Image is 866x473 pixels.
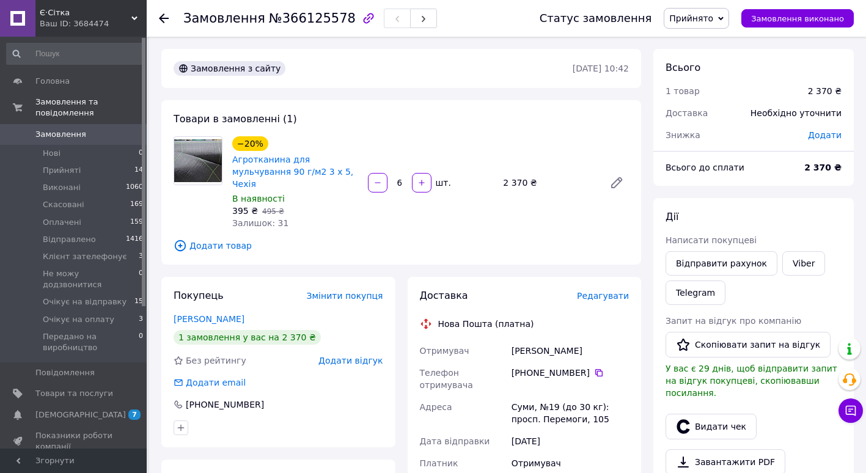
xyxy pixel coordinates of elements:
[43,296,127,307] span: Очікує на відправку
[808,130,842,140] span: Додати
[420,458,458,468] span: Платник
[420,368,473,390] span: Телефон отримувача
[232,136,268,151] div: −20%
[174,113,297,125] span: Товари в замовленні (1)
[420,290,468,301] span: Доставка
[139,268,143,290] span: 0
[420,402,452,412] span: Адреса
[232,206,258,216] span: 395 ₴
[318,356,383,365] span: Додати відгук
[741,9,854,28] button: Замовлення виконано
[509,430,631,452] div: [DATE]
[35,430,113,452] span: Показники роботи компанії
[35,388,113,399] span: Товари та послуги
[307,291,383,301] span: Змінити покупця
[40,18,147,29] div: Ваш ID: 3684474
[43,331,139,353] span: Передано на виробництво
[420,346,469,356] span: Отримувач
[43,217,81,228] span: Оплачені
[126,182,143,193] span: 1060
[139,148,143,159] span: 0
[35,367,95,378] span: Повідомлення
[512,367,629,379] div: [PHONE_NUMBER]
[130,217,143,228] span: 159
[838,398,863,423] button: Чат з покупцем
[666,332,831,358] button: Скопіювати запит на відгук
[666,235,757,245] span: Написати покупцеві
[43,234,96,245] span: Відправлено
[666,211,678,222] span: Дії
[498,174,600,191] div: 2 370 ₴
[433,177,452,189] div: шт.
[35,129,86,140] span: Замовлення
[159,12,169,24] div: Повернутися назад
[40,7,131,18] span: Є·Сітка
[43,268,139,290] span: Не можу додзвонитися
[174,61,285,76] div: Замовлення з сайту
[172,376,247,389] div: Додати email
[509,396,631,430] div: Суми, №19 (до 30 кг): просп. Перемоги, 105
[232,218,288,228] span: Залишок: 31
[186,356,246,365] span: Без рейтингу
[577,291,629,301] span: Редагувати
[262,207,284,216] span: 495 ₴
[669,13,713,23] span: Прийнято
[139,251,143,262] span: 3
[751,14,844,23] span: Замовлення виконано
[139,331,143,353] span: 0
[43,148,61,159] span: Нові
[804,163,842,172] b: 2 370 ₴
[139,314,143,325] span: 3
[183,11,265,26] span: Замовлення
[743,100,849,127] div: Необхідно уточнити
[43,199,84,210] span: Скасовані
[666,414,757,439] button: Видати чек
[420,436,490,446] span: Дата відправки
[130,199,143,210] span: 169
[232,155,353,189] a: Агротканина для мульчування 90 г/м2 3 х 5, Чехія
[174,139,222,182] img: Агротканина для мульчування 90 г/м2 3 х 5, Чехія
[35,409,126,420] span: [DEMOGRAPHIC_DATA]
[435,318,537,330] div: Нова Пошта (платна)
[666,108,708,118] span: Доставка
[134,165,143,176] span: 14
[808,85,842,97] div: 2 370 ₴
[232,194,285,204] span: В наявності
[35,76,70,87] span: Головна
[573,64,629,73] time: [DATE] 10:42
[174,330,321,345] div: 1 замовлення у вас на 2 370 ₴
[509,340,631,362] div: [PERSON_NAME]
[185,376,247,389] div: Додати email
[134,296,143,307] span: 15
[6,43,144,65] input: Пошук
[174,314,244,324] a: [PERSON_NAME]
[174,239,629,252] span: Додати товар
[126,234,143,245] span: 1416
[43,314,114,325] span: Очікує на оплату
[35,97,147,119] span: Замовлення та повідомлення
[666,86,700,96] span: 1 товар
[782,251,825,276] a: Viber
[666,62,700,73] span: Всього
[666,130,700,140] span: Знижка
[540,12,652,24] div: Статус замовлення
[666,280,725,305] a: Telegram
[43,182,81,193] span: Виконані
[666,251,777,276] button: Відправити рахунок
[128,409,141,420] span: 7
[269,11,356,26] span: №366125578
[604,170,629,195] a: Редагувати
[666,364,837,398] span: У вас є 29 днів, щоб відправити запит на відгук покупцеві, скопіювавши посилання.
[666,316,801,326] span: Запит на відгук про компанію
[185,398,265,411] div: [PHONE_NUMBER]
[43,165,81,176] span: Прийняті
[666,163,744,172] span: Всього до сплати
[174,290,224,301] span: Покупець
[43,251,127,262] span: Клієнт зателефонує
